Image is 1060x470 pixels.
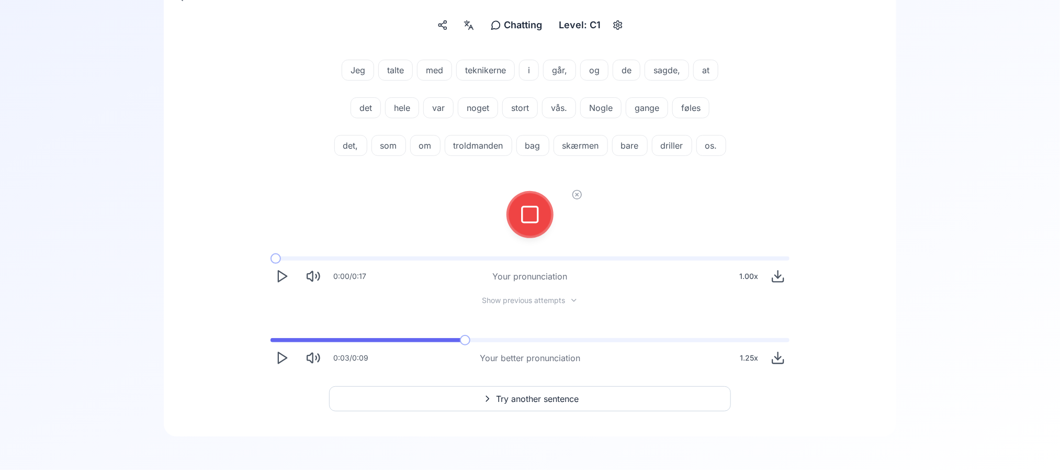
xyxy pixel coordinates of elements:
[626,97,668,118] button: gange
[613,60,640,81] button: de
[645,60,689,81] button: sagde,
[482,295,566,306] span: Show previous attempts
[504,18,543,32] span: Chatting
[418,64,452,76] span: med
[496,393,579,405] span: Try another sentence
[457,64,514,76] span: teknikerne
[580,60,608,81] button: og
[474,296,587,305] button: Show previous attempts
[335,139,367,152] span: det,
[555,16,626,35] button: Level: C1
[458,102,498,114] span: noget
[503,102,537,114] span: stort
[697,139,726,152] span: os.
[351,97,381,118] button: det
[456,60,515,81] button: teknikerne
[626,102,668,114] span: gange
[543,102,576,114] span: vås.
[333,353,368,363] div: 0:03 / 0:09
[329,386,731,411] button: Try another sentence
[334,135,367,156] button: det,
[379,64,412,76] span: talte
[543,60,576,81] button: går,
[517,139,549,152] span: bag
[445,135,512,156] button: troldmanden
[371,135,406,156] button: som
[458,97,498,118] button: noget
[554,139,607,152] span: skærmen
[766,265,790,288] button: Download audio
[372,139,405,152] span: som
[652,135,692,156] button: driller
[612,135,648,156] button: bare
[516,135,549,156] button: bag
[270,346,294,370] button: Play
[580,97,622,118] button: Nogle
[424,102,453,114] span: var
[766,346,790,370] button: Download audio
[302,346,325,370] button: Mute
[480,352,580,364] div: Your better pronunciation
[672,97,709,118] button: føles
[417,60,452,81] button: med
[302,265,325,288] button: Mute
[445,139,512,152] span: troldmanden
[333,271,366,282] div: 0:00 / 0:17
[342,64,374,76] span: Jeg
[735,266,762,287] div: 1.00 x
[502,97,538,118] button: stort
[673,102,709,114] span: føles
[270,265,294,288] button: Play
[544,64,576,76] span: går,
[351,102,380,114] span: det
[581,64,608,76] span: og
[581,102,621,114] span: Nogle
[693,60,718,81] button: at
[423,97,454,118] button: var
[386,102,419,114] span: hele
[613,64,640,76] span: de
[645,64,689,76] span: sagde,
[410,135,441,156] button: om
[694,64,718,76] span: at
[520,64,538,76] span: i
[487,16,547,35] button: Chatting
[554,135,608,156] button: skærmen
[378,60,413,81] button: talte
[542,97,576,118] button: vås.
[411,139,440,152] span: om
[493,270,568,283] div: Your pronunciation
[652,139,692,152] span: driller
[613,139,647,152] span: bare
[736,348,762,368] div: 1.25 x
[342,60,374,81] button: Jeg
[696,135,726,156] button: os.
[385,97,419,118] button: hele
[555,16,605,35] div: Level: C1
[519,60,539,81] button: i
